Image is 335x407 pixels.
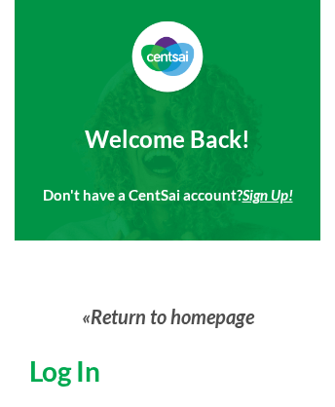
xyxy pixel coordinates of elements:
[29,122,306,157] div: Welcome Back!
[130,19,205,95] img: CentSai
[29,186,306,203] p: Don't have a CentSai account?
[82,305,254,328] a: «Return to homepage
[242,186,293,203] a: Sign Up!
[29,353,100,388] div: Log In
